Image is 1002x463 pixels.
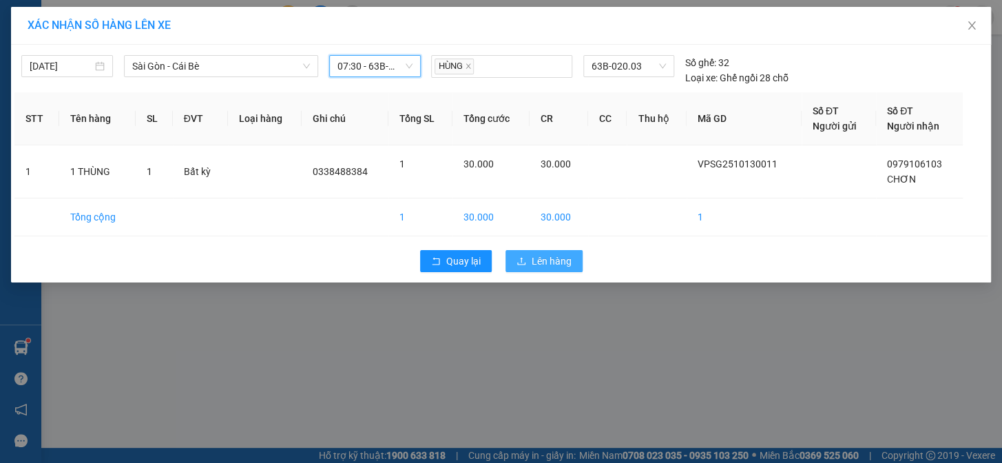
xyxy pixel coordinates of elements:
span: Lên hàng [532,254,572,269]
div: Ghế ngồi 28 chỗ [685,70,789,85]
th: Tổng SL [388,92,452,145]
input: 13/10/2025 [30,59,92,74]
span: XÁC NHẬN SỐ HÀNG LÊN XE [28,19,171,32]
td: Tổng cộng [59,198,135,236]
button: Close [952,7,991,45]
th: SL [136,92,173,145]
span: close [966,20,977,31]
span: close [465,63,472,70]
td: 1 [388,198,452,236]
th: CR [530,92,589,145]
span: 0979106103 [887,158,942,169]
span: 0338488384 [313,166,368,177]
span: Số ĐT [887,105,913,116]
span: 1 [147,166,152,177]
span: 1 [399,158,405,169]
th: Mã GD [687,92,802,145]
td: 1 [14,145,59,198]
td: 1 [687,198,802,236]
td: 1 THÙNG [59,145,135,198]
span: down [302,62,311,70]
span: Sài Gòn - Cái Bè [132,56,310,76]
th: ĐVT [173,92,228,145]
td: 30.000 [530,198,589,236]
span: HÙNG [435,59,474,74]
th: Thu hộ [627,92,687,145]
span: 07:30 - 63B-020.03 [337,56,413,76]
span: CHƠN [887,174,916,185]
span: 30.000 [541,158,571,169]
span: rollback [431,256,441,267]
th: CC [588,92,627,145]
td: Bất kỳ [173,145,228,198]
span: upload [516,256,526,267]
span: VPSG2510130011 [698,158,777,169]
th: STT [14,92,59,145]
th: Ghi chú [302,92,388,145]
span: 63B-020.03 [592,56,666,76]
span: Quay lại [446,254,481,269]
button: uploadLên hàng [505,250,583,272]
span: Số ĐT [813,105,839,116]
th: Tên hàng [59,92,135,145]
span: 30.000 [463,158,494,169]
th: Loại hàng [228,92,302,145]
span: Người nhận [887,121,939,132]
span: Người gửi [813,121,857,132]
button: rollbackQuay lại [420,250,492,272]
td: 30.000 [452,198,529,236]
span: Loại xe: [685,70,718,85]
div: 32 [685,55,729,70]
span: Số ghế: [685,55,716,70]
th: Tổng cước [452,92,529,145]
